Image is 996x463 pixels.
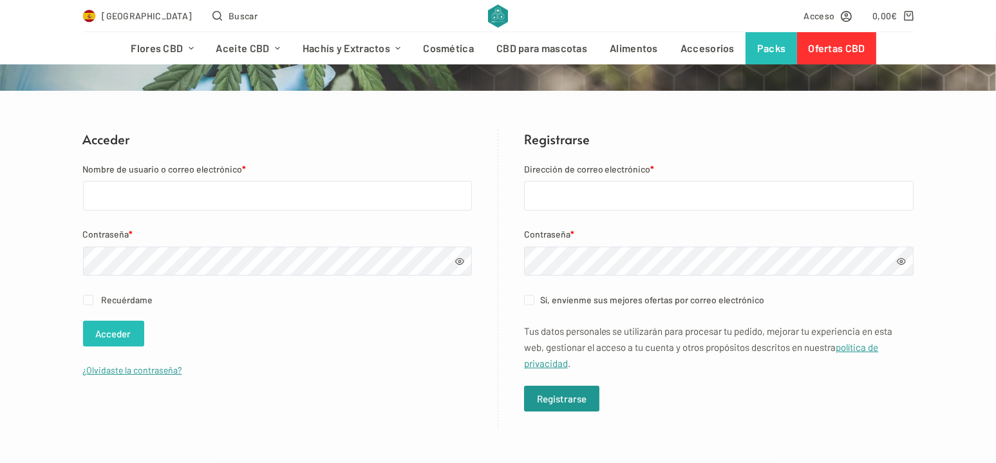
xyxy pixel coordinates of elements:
label: Contraseña [83,227,472,241]
a: Select Country [83,8,193,23]
a: Carro de compra [872,8,913,23]
a: Hachís y Extractos [291,32,412,64]
button: Registrarse [524,386,599,411]
a: política de privacidad [524,341,879,369]
label: Nombre de usuario o correo electrónico [83,162,472,176]
a: ¿Olvidaste la contraseña? [83,364,182,375]
a: Packs [746,32,797,64]
a: Flores CBD [120,32,205,64]
span: € [891,10,897,21]
label: Contraseña [524,227,914,241]
span: Acceso [804,8,835,23]
h2: Acceder [83,129,472,149]
input: Sí, envíenme sus mejores ofertas por correo electrónico [524,295,534,305]
button: Abrir formulario de búsqueda [212,8,258,23]
nav: Menú de cabecera [120,32,876,64]
span: Recuérdame [101,294,153,305]
a: Accesorios [669,32,746,64]
a: Ofertas CBD [797,32,876,64]
bdi: 0,00 [872,10,897,21]
span: Buscar [229,8,258,23]
a: Cosmética [412,32,485,64]
a: Aceite CBD [205,32,291,64]
a: Alimentos [599,32,670,64]
a: Acceso [804,8,852,23]
h2: Registrarse [524,129,914,149]
button: Acceder [83,321,144,346]
img: CBD Alchemy [488,5,508,28]
img: ES Flag [83,10,96,23]
label: Sí, envíenme sus mejores ofertas por correo electrónico [524,292,914,307]
label: Dirección de correo electrónico [524,162,914,176]
input: Recuérdame [83,295,93,305]
span: [GEOGRAPHIC_DATA] [102,8,192,23]
a: CBD para mascotas [485,32,599,64]
p: Tus datos personales se utilizarán para procesar tu pedido, mejorar tu experiencia en esta web, g... [524,323,914,371]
